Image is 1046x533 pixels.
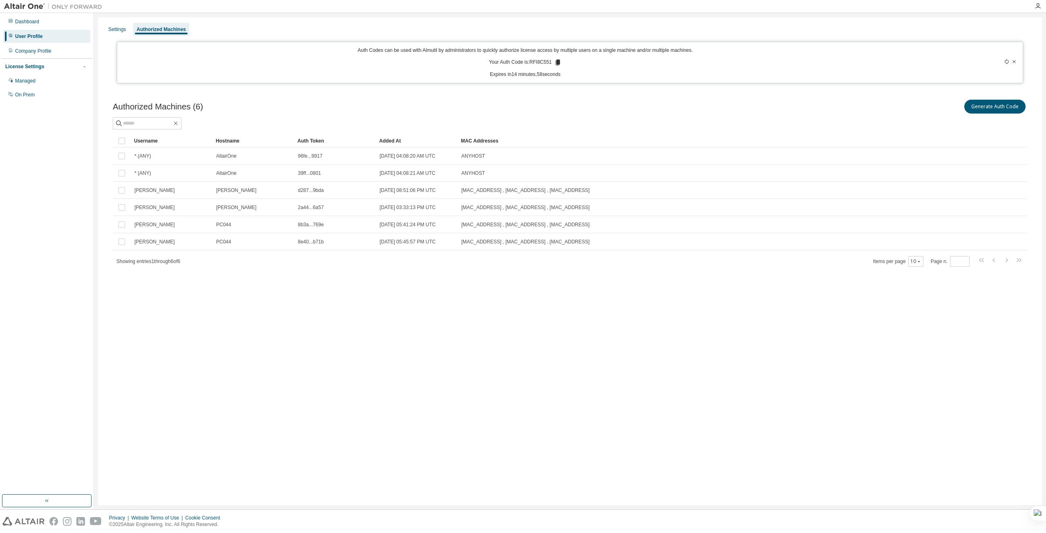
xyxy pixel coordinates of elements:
span: PC044 [216,239,231,245]
div: Auth Token [297,134,373,147]
button: Generate Auth Code [964,100,1026,114]
img: Altair One [4,2,106,11]
span: [MAC_ADDRESS] , [MAC_ADDRESS] , [MAC_ADDRESS] [461,204,590,211]
span: [PERSON_NAME] [134,221,175,228]
button: 10 [910,258,921,265]
img: altair_logo.svg [2,517,45,526]
span: PC044 [216,221,231,228]
span: [DATE] 04:08:20 AM UTC [380,153,436,159]
p: Auth Codes can be used with Almutil by administrators to quickly authorize license access by mult... [122,47,928,54]
span: [MAC_ADDRESS] , [MAC_ADDRESS] , [MAC_ADDRESS] [461,239,590,245]
span: [DATE] 05:41:24 PM UTC [380,221,436,228]
span: 39ff...0801 [298,170,321,176]
img: youtube.svg [90,517,102,526]
div: User Profile [15,33,42,40]
div: License Settings [5,63,44,70]
div: On Prem [15,91,35,98]
div: Website Terms of Use [131,515,185,521]
div: Settings [108,26,126,33]
span: 8b3a...769e [298,221,324,228]
div: Authorized Machines [136,26,186,33]
span: [PERSON_NAME] [134,239,175,245]
span: Items per page [873,256,923,267]
span: [PERSON_NAME] [216,187,257,194]
span: [DATE] 08:51:06 PM UTC [380,187,436,194]
div: Dashboard [15,18,39,25]
p: © 2025 Altair Engineering, Inc. All Rights Reserved. [109,521,225,528]
div: Cookie Consent [185,515,225,521]
p: Your Auth Code is: RFI8C551 [489,59,562,66]
span: Showing entries 1 through 6 of 6 [116,259,180,264]
img: linkedin.svg [76,517,85,526]
span: Authorized Machines (6) [113,102,203,112]
div: Hostname [216,134,291,147]
span: * (ANY) [134,153,151,159]
span: Page n. [931,256,970,267]
span: 2a44...6a57 [298,204,324,211]
img: instagram.svg [63,517,72,526]
p: Expires in 14 minutes, 58 seconds [122,71,928,78]
div: Username [134,134,209,147]
span: AltairOne [216,170,237,176]
div: MAC Addresses [461,134,941,147]
img: facebook.svg [49,517,58,526]
div: Added At [379,134,454,147]
div: Privacy [109,515,131,521]
div: Company Profile [15,48,51,54]
span: [DATE] 03:33:13 PM UTC [380,204,436,211]
span: 8e40...b71b [298,239,324,245]
span: [DATE] 05:45:57 PM UTC [380,239,436,245]
span: [MAC_ADDRESS] , [MAC_ADDRESS] , [MAC_ADDRESS] [461,221,590,228]
span: [MAC_ADDRESS] , [MAC_ADDRESS] , [MAC_ADDRESS] [461,187,590,194]
span: d287...9bda [298,187,324,194]
span: ANYHOST [461,170,485,176]
span: 96fe...9917 [298,153,322,159]
span: AltairOne [216,153,237,159]
span: [PERSON_NAME] [134,187,175,194]
span: * (ANY) [134,170,151,176]
div: Managed [15,78,36,84]
span: [PERSON_NAME] [134,204,175,211]
span: [PERSON_NAME] [216,204,257,211]
span: [DATE] 04:08:21 AM UTC [380,170,436,176]
span: ANYHOST [461,153,485,159]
